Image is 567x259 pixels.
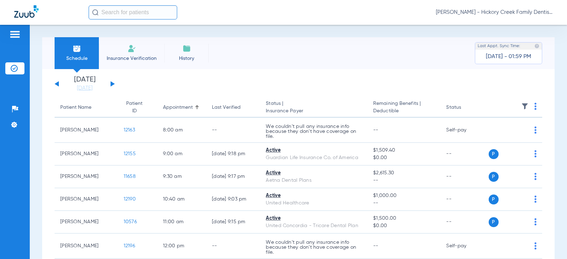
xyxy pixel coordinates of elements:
td: 12:00 PM [157,233,206,259]
p: We couldn’t pull any insurance info because they don’t have coverage on file. [266,124,362,139]
span: 12163 [124,128,135,133]
input: Search for patients [89,5,177,19]
span: Deductible [373,107,435,115]
div: Active [266,147,362,154]
span: P [489,195,499,204]
div: Patient ID [124,100,152,115]
div: United Healthcare [266,199,362,207]
th: Remaining Benefits | [367,98,440,118]
span: $1,500.00 [373,215,435,222]
div: Last Verified [212,104,254,111]
td: -- [440,143,488,165]
span: [PERSON_NAME] - Hickory Creek Family Dentistry [436,9,553,16]
td: -- [206,118,260,143]
span: -- [373,128,378,133]
span: 12190 [124,197,136,202]
div: Active [266,169,362,177]
img: group-dot-blue.svg [534,242,537,249]
li: [DATE] [63,76,106,92]
a: [DATE] [63,85,106,92]
span: 12196 [124,243,135,248]
td: [PERSON_NAME] [55,118,118,143]
span: Last Appt. Sync Time: [478,43,520,50]
span: $1,509.40 [373,147,435,154]
th: Status | [260,98,367,118]
span: $1,000.00 [373,192,435,199]
th: Status [440,98,488,118]
span: Insurance Payer [266,107,362,115]
td: [PERSON_NAME] [55,211,118,233]
span: 12155 [124,151,136,156]
div: Patient Name [60,104,91,111]
td: Self-pay [440,118,488,143]
img: group-dot-blue.svg [534,103,537,110]
td: -- [440,188,488,211]
img: History [183,44,191,53]
span: P [489,217,499,227]
img: Zuub Logo [14,5,39,18]
div: Active [266,215,362,222]
td: Self-pay [440,233,488,259]
span: -- [373,177,435,184]
td: -- [206,233,260,259]
span: History [170,55,203,62]
div: Patient Name [60,104,112,111]
td: [DATE] 9:03 PM [206,188,260,211]
div: Appointment [163,104,193,111]
img: Manual Insurance Verification [128,44,136,53]
td: [DATE] 9:18 PM [206,143,260,165]
img: Search Icon [92,9,99,16]
span: P [489,149,499,159]
span: -- [373,243,378,248]
img: group-dot-blue.svg [534,196,537,203]
span: 11658 [124,174,136,179]
div: Guardian Life Insurance Co. of America [266,154,362,162]
span: [DATE] - 01:59 PM [486,53,531,60]
td: 9:30 AM [157,165,206,188]
td: 10:40 AM [157,188,206,211]
div: Patient ID [124,100,145,115]
span: $2,615.30 [373,169,435,177]
td: [DATE] 9:17 PM [206,165,260,188]
td: -- [440,165,488,188]
img: last sync help info [534,44,539,49]
div: Active [266,192,362,199]
div: United Concordia - Tricare Dental Plan [266,222,362,230]
span: 10576 [124,219,137,224]
td: [PERSON_NAME] [55,143,118,165]
img: Schedule [73,44,81,53]
span: -- [373,199,435,207]
td: 8:00 AM [157,118,206,143]
td: [PERSON_NAME] [55,188,118,211]
div: Appointment [163,104,201,111]
span: $0.00 [373,222,435,230]
span: $0.00 [373,154,435,162]
p: We couldn’t pull any insurance info because they don’t have coverage on file. [266,240,362,255]
span: Schedule [60,55,94,62]
span: Insurance Verification [104,55,159,62]
img: group-dot-blue.svg [534,173,537,180]
td: [PERSON_NAME] [55,233,118,259]
img: filter.svg [521,103,528,110]
div: Last Verified [212,104,241,111]
td: 11:00 AM [157,211,206,233]
img: group-dot-blue.svg [534,126,537,134]
img: group-dot-blue.svg [534,150,537,157]
img: hamburger-icon [9,30,21,39]
td: 9:00 AM [157,143,206,165]
span: P [489,172,499,182]
td: -- [440,211,488,233]
td: [PERSON_NAME] [55,165,118,188]
td: [DATE] 9:15 PM [206,211,260,233]
img: group-dot-blue.svg [534,218,537,225]
div: Aetna Dental Plans [266,177,362,184]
